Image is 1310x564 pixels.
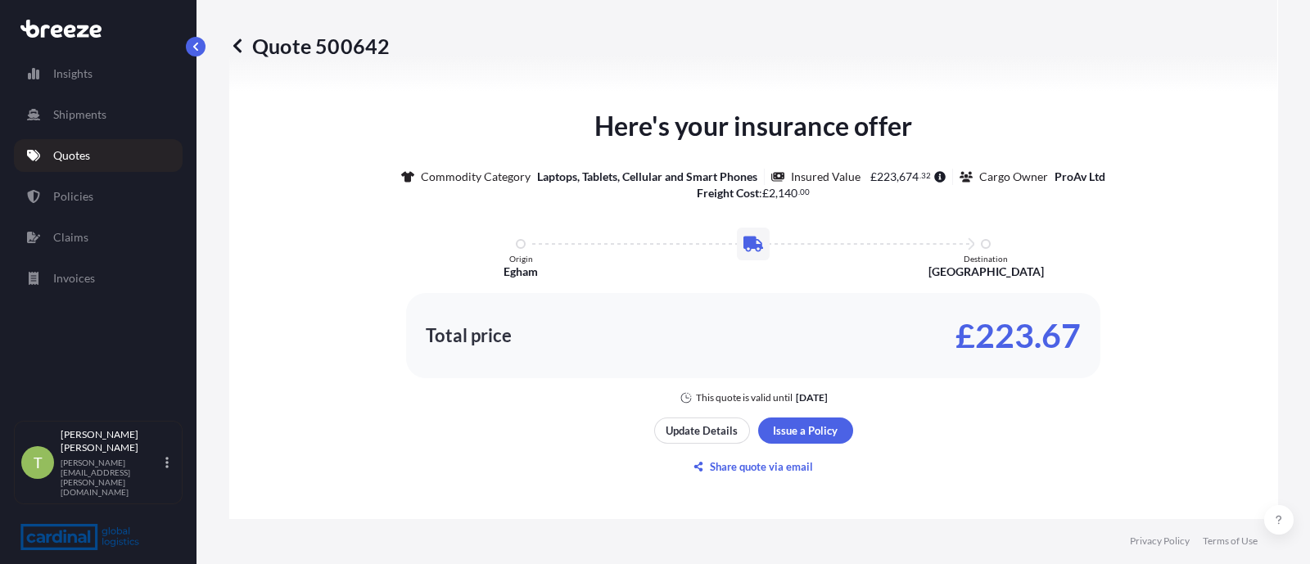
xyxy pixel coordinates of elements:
[53,106,106,123] p: Shipments
[594,106,912,146] p: Here's your insurance offer
[775,187,778,199] span: ,
[53,65,93,82] p: Insights
[504,264,538,280] p: Egham
[53,270,95,287] p: Invoices
[14,221,183,254] a: Claims
[921,173,931,178] span: 32
[509,254,533,264] p: Origin
[1055,169,1105,185] p: ProAv Ltd
[53,147,90,164] p: Quotes
[61,428,162,454] p: [PERSON_NAME] [PERSON_NAME]
[877,171,897,183] span: 223
[697,186,759,200] b: Freight Cost
[762,187,769,199] span: £
[798,189,800,195] span: .
[964,254,1008,264] p: Destination
[870,171,877,183] span: £
[897,171,899,183] span: ,
[773,422,838,439] p: Issue a Policy
[979,169,1048,185] p: Cargo Owner
[20,524,139,550] img: organization-logo
[758,417,853,444] button: Issue a Policy
[796,391,828,404] p: [DATE]
[697,185,811,201] p: :
[696,391,793,404] p: This quote is valid until
[53,188,93,205] p: Policies
[778,187,797,199] span: 140
[919,173,921,178] span: .
[654,417,750,444] button: Update Details
[899,171,919,183] span: 674
[61,458,162,497] p: [PERSON_NAME][EMAIL_ADDRESS][PERSON_NAME][DOMAIN_NAME]
[654,453,853,480] button: Share quote via email
[421,169,531,185] p: Commodity Category
[928,264,1044,280] p: [GEOGRAPHIC_DATA]
[666,422,738,439] p: Update Details
[14,98,183,131] a: Shipments
[955,323,1081,349] p: £223.67
[53,229,88,246] p: Claims
[537,169,757,185] p: Laptops, Tablets, Cellular and Smart Phones
[14,180,183,213] a: Policies
[34,454,43,471] span: T
[229,33,390,59] p: Quote 500642
[791,169,861,185] p: Insured Value
[14,262,183,295] a: Invoices
[800,189,810,195] span: 00
[426,327,512,344] p: Total price
[1203,535,1258,548] a: Terms of Use
[769,187,775,199] span: 2
[1130,535,1190,548] a: Privacy Policy
[710,458,813,475] p: Share quote via email
[14,139,183,172] a: Quotes
[14,57,183,90] a: Insights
